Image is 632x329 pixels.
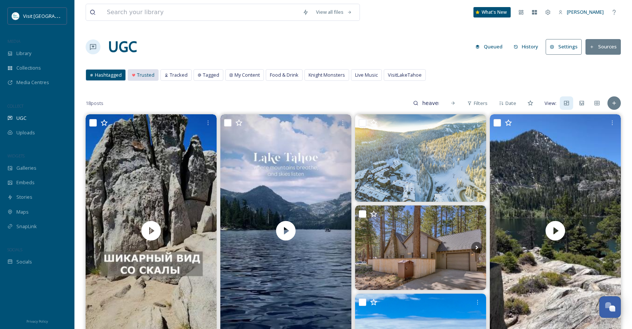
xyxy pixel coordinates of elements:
img: download.jpeg [12,12,19,20]
span: Privacy Policy [26,319,48,324]
span: Media Centres [16,79,49,86]
button: History [510,39,542,54]
span: Trusted [137,71,154,79]
span: Embeds [16,179,35,186]
span: Maps [16,208,29,215]
span: Date [505,100,516,107]
span: VisitLakeTahoe [388,71,422,79]
span: Stories [16,194,32,201]
span: Knight Monsters [309,71,345,79]
input: Search your library [103,4,299,20]
input: Search [418,96,443,111]
span: Tagged [203,71,219,79]
span: Hashtagged [95,71,122,79]
span: SnapLink [16,223,37,230]
span: Galleries [16,164,36,172]
span: Filters [474,100,488,107]
a: [PERSON_NAME] [555,5,607,19]
a: Queued [472,39,510,54]
span: Uploads [16,129,35,136]
span: Socials [16,258,32,265]
a: View all files [312,5,356,19]
img: Want to get away for summer or winter? Come with family or friends and stay in this 3 bed/2 bath ... [355,205,486,290]
span: View: [545,100,556,107]
a: Privacy Policy [26,316,48,325]
span: COLLECT [7,103,23,109]
button: Sources [585,39,621,54]
a: History [510,39,546,54]
img: Winter is coming: Opening dates announced for Heavenly, Northstar, and Kirkwood Winter is just ar... [355,114,486,201]
a: What's New [473,7,511,17]
span: MEDIA [7,38,20,44]
span: My Content [234,71,260,79]
span: SOCIALS [7,247,22,252]
button: Settings [546,39,582,54]
button: Open Chat [599,296,621,318]
span: 18 posts [86,100,103,107]
span: UGC [16,115,26,122]
span: Food & Drink [270,71,299,79]
span: Live Music [355,71,378,79]
span: WIDGETS [7,153,25,159]
span: Visit [GEOGRAPHIC_DATA] [23,12,81,19]
span: Library [16,50,31,57]
a: Settings [546,39,585,54]
button: Queued [472,39,506,54]
span: [PERSON_NAME] [567,9,604,15]
a: UGC [108,36,137,58]
span: Collections [16,64,41,71]
span: Tracked [170,71,188,79]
